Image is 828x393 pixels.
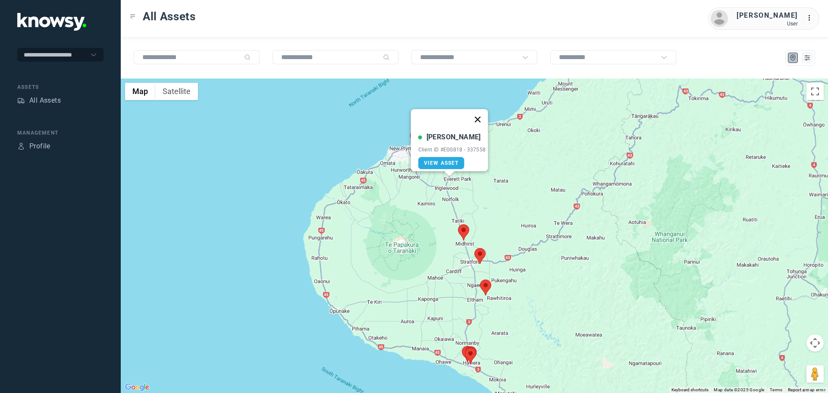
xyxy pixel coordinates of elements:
div: Profile [17,142,25,150]
div: Assets [17,83,103,91]
button: Toggle fullscreen view [806,83,824,100]
button: Map camera controls [806,334,824,352]
div: Toggle Menu [130,13,136,19]
span: Map data ©2025 Google [714,387,764,392]
button: Show satellite imagery [155,83,198,100]
a: ProfileProfile [17,141,50,151]
div: List [803,54,811,62]
a: View Asset [418,157,464,169]
div: Map [789,54,797,62]
div: User [737,21,798,27]
div: : [806,13,817,23]
div: [PERSON_NAME] [427,132,481,142]
tspan: ... [807,15,815,21]
a: Terms [770,387,783,392]
a: AssetsAll Assets [17,95,61,106]
img: Application Logo [17,13,86,31]
button: Close [467,109,488,130]
div: All Assets [29,95,61,106]
span: View Asset [424,160,459,166]
div: Search [383,54,390,61]
div: Profile [29,141,50,151]
img: avatar.png [711,10,728,27]
a: Report a map error [788,387,825,392]
a: Open this area in Google Maps (opens a new window) [123,382,151,393]
div: Search [244,54,251,61]
div: Client ID #EGS818 - 337558 [418,147,486,153]
button: Keyboard shortcuts [671,387,709,393]
div: Assets [17,97,25,104]
div: [PERSON_NAME] [737,10,798,21]
button: Show street map [125,83,155,100]
div: : [806,13,817,25]
span: All Assets [143,9,196,24]
img: Google [123,382,151,393]
button: Drag Pegman onto the map to open Street View [806,365,824,383]
div: Management [17,129,103,137]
